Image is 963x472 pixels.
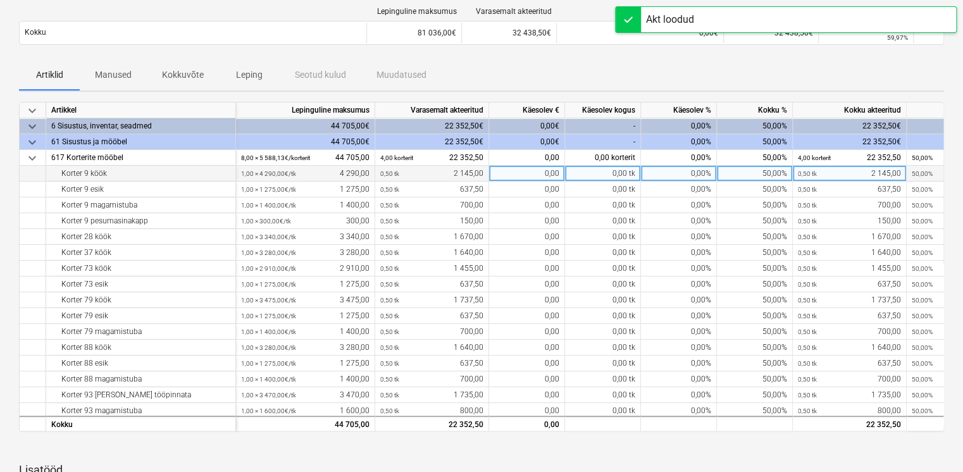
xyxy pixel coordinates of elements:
div: 700,00 [380,197,483,213]
div: 1 737,50 [380,292,483,308]
p: Artiklid [34,68,65,82]
div: 0,00% [641,229,717,245]
div: Käesolev € [489,102,565,118]
div: Artikkel [46,102,236,118]
div: 0,00 tk [565,182,641,197]
div: Korter 93 magamistuba [51,403,230,419]
small: 0,50 tk [380,407,399,414]
small: 0,50 tk [798,344,817,351]
div: 50,00% [717,292,793,308]
div: 0,00 tk [565,229,641,245]
small: 50,00% [912,170,933,177]
div: 2 145,00 [798,166,901,182]
div: 2 145,00 [380,166,483,182]
small: 0,50 tk [380,202,399,209]
div: 0,00 [489,308,565,324]
small: 0,50 tk [798,186,817,193]
div: 22 352,50 [380,417,483,433]
small: 0,50 tk [798,249,817,256]
div: - [565,134,641,150]
div: 700,00 [798,197,901,213]
div: 0,00% [641,340,717,356]
div: Käesolev kogus [565,102,641,118]
small: 50,00% [912,233,933,240]
div: Korter 9 esik [51,182,230,197]
div: 0,00 tk [565,324,641,340]
small: 0,50 tk [380,328,399,335]
div: Korter 73 köök [51,261,230,276]
small: 0,50 tk [798,170,817,177]
div: 0,00% [641,261,717,276]
div: 0,00 [489,340,565,356]
small: 0,50 tk [798,313,817,320]
small: 0,50 tk [798,265,817,272]
div: 22 352,50€ [375,134,489,150]
div: 0,00 tk [565,245,641,261]
div: 617 Korterite mööbel [51,150,230,166]
div: 50,00% [717,213,793,229]
div: - [565,118,641,134]
small: 50,00% [912,202,933,209]
div: 0,00% [641,182,717,197]
div: Lepinguline maksumus [372,7,457,16]
div: 1 640,00 [798,245,901,261]
div: 800,00 [798,403,901,419]
div: 0,00 tk [565,308,641,324]
div: 700,00 [798,324,901,340]
div: 50,00% [717,387,793,403]
div: 2 910,00 [241,261,370,276]
small: 0,50 tk [798,202,817,209]
div: 0,00% [641,118,717,134]
div: 50,00% [717,134,793,150]
small: 1,00 × 4 290,00€ / tk [241,170,296,177]
small: 8,00 × 5 588,13€ / korterit [241,154,310,161]
div: 637,50 [798,276,901,292]
div: Kokku akteeritud [793,102,907,118]
div: 0,00 [489,371,565,387]
div: 50,00% [717,324,793,340]
small: 1,00 × 1 275,00€ / tk [241,313,296,320]
div: Korter 37 köök [51,245,230,261]
div: 0,00 tk [565,403,641,419]
div: Käesolev % [641,102,717,118]
div: 44 705,00 [241,417,370,433]
div: 0,00 tk [565,197,641,213]
div: Korter 9 magamistuba [51,197,230,213]
small: 0,50 tk [380,233,399,240]
iframe: Chat Widget [900,411,963,472]
div: Korter 9 pesumasinakapp [51,213,230,229]
small: 0,50 tk [798,328,817,335]
div: 3 470,00 [241,387,370,403]
small: 1,00 × 3 475,00€ / tk [241,297,296,304]
small: 0,50 tk [798,392,817,399]
div: 150,00 [380,213,483,229]
div: 0,00% [641,387,717,403]
div: 32 438,50€ [461,23,556,43]
div: 3 340,00 [241,229,370,245]
small: 1,00 × 1 400,00€ / tk [241,328,296,335]
div: 1 670,00 [380,229,483,245]
div: 637,50 [380,182,483,197]
small: 1,00 × 3 280,00€ / tk [241,344,296,351]
small: 50,00% [912,186,933,193]
div: 22 352,50 [380,150,483,166]
div: 50,00% [717,403,793,419]
div: 0,00% [641,276,717,292]
div: 1 275,00 [241,182,370,197]
small: 59,97% [887,34,908,41]
small: 1,00 × 1 275,00€ / tk [241,186,296,193]
small: 0,50 tk [380,281,399,288]
small: 1,00 × 1 400,00€ / tk [241,376,296,383]
div: 637,50 [798,182,901,197]
div: 3 280,00 [241,245,370,261]
div: 1 275,00 [241,276,370,292]
small: 50,00% [912,392,933,399]
div: 50,00% [717,182,793,197]
small: 50,00% [912,218,933,225]
small: 1,00 × 1 275,00€ / tk [241,360,296,367]
div: 0,00 [489,276,565,292]
div: 44 705,00€ [236,118,375,134]
small: 50,00% [912,249,933,256]
div: 0,00 [489,261,565,276]
div: Korter 73 esik [51,276,230,292]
